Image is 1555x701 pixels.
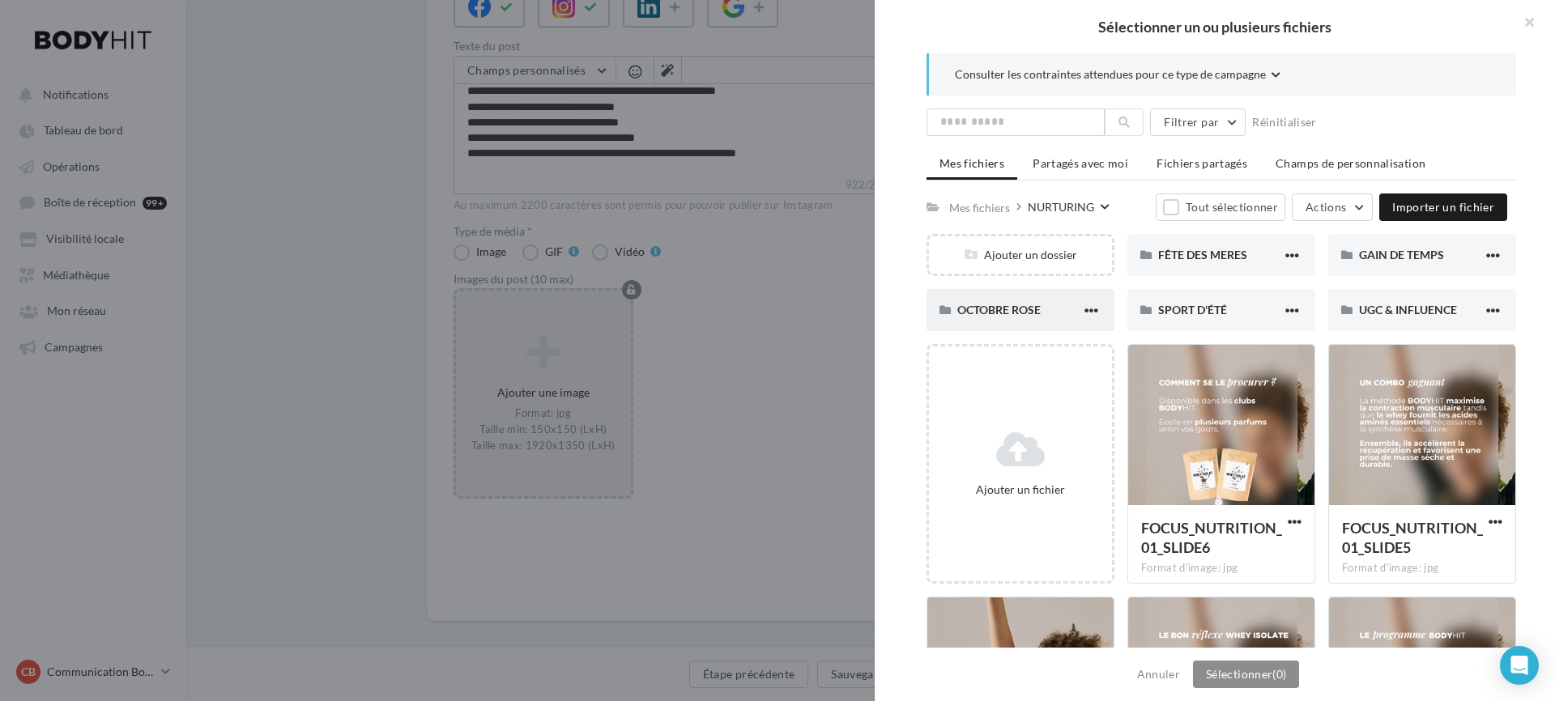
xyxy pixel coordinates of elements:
[955,66,1280,86] button: Consulter les contraintes attendues pour ce type de campagne
[1033,156,1128,170] span: Partagés avec moi
[1157,156,1247,170] span: Fichiers partagés
[1158,248,1247,261] span: FÊTE DES MERES
[1392,200,1494,214] span: Importer un fichier
[1141,561,1302,576] div: Format d'image: jpg
[939,156,1004,170] span: Mes fichiers
[1193,661,1299,688] button: Sélectionner(0)
[1141,519,1282,556] span: FOCUS_NUTRITION_01_SLIDE6
[1150,108,1246,136] button: Filtrer par
[1131,665,1186,684] button: Annuler
[1292,193,1373,221] button: Actions
[1359,303,1457,317] span: UGC & INFLUENCE
[1500,646,1539,685] div: Open Intercom Messenger
[1379,193,1507,221] button: Importer un fichier
[1276,156,1425,170] span: Champs de personnalisation
[1306,200,1346,214] span: Actions
[949,200,1010,215] div: Mes fichiers
[901,19,1529,34] h2: Sélectionner un ou plusieurs fichiers
[1158,303,1227,317] span: SPORT D'ÉTÉ
[1359,248,1444,261] span: GAIN DE TEMPS
[1156,193,1285,221] button: Tout sélectionner
[955,66,1266,82] span: Consulter les contraintes attendues pour ce type de campagne
[1246,113,1323,132] button: Réinitialiser
[1342,561,1502,576] div: Format d'image: jpg
[1342,519,1483,556] span: FOCUS_NUTRITION_01_SLIDE5
[1272,667,1286,681] span: (0)
[935,482,1106,497] div: Ajouter un fichier
[1028,199,1094,215] div: NURTURING
[929,247,1112,262] div: Ajouter un dossier
[957,303,1041,317] span: OCTOBRE ROSE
